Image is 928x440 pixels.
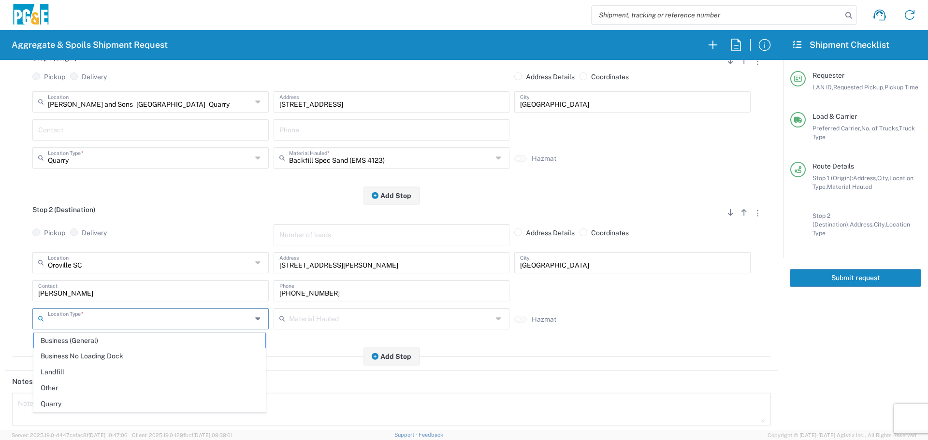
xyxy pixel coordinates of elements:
[132,432,232,438] span: Client: 2025.19.0-129fbcf
[877,174,889,182] span: City,
[812,212,850,228] span: Stop 2 (Destination):
[34,397,265,412] span: Quarry
[580,72,629,81] label: Coordinates
[12,4,50,27] img: pge
[363,186,420,204] button: Add Stop
[394,432,419,438] a: Support
[874,221,886,228] span: City,
[592,6,842,24] input: Shipment, tracking or reference number
[853,174,877,182] span: Address,
[34,333,265,348] span: Business (General)
[812,113,857,120] span: Load & Carrier
[812,71,844,79] span: Requester
[768,431,916,440] span: Copyright © [DATE]-[DATE] Agistix Inc., All Rights Reserved
[790,269,921,287] button: Submit request
[34,365,265,380] span: Landfill
[812,125,861,132] span: Preferred Carrier,
[812,84,833,91] span: LAN ID,
[827,183,872,190] span: Material Hauled
[34,381,265,396] span: Other
[419,432,443,438] a: Feedback
[514,228,575,237] label: Address Details
[514,72,575,81] label: Address Details
[861,125,899,132] span: No. of Trucks,
[532,315,556,324] label: Hazmat
[88,432,128,438] span: [DATE] 10:47:06
[34,349,265,364] span: Business No Loading Dock
[363,347,420,365] button: Add Stop
[193,432,232,438] span: [DATE] 09:39:01
[792,39,889,51] h2: Shipment Checklist
[12,432,128,438] span: Server: 2025.19.0-d447cefac8f
[12,377,33,386] h2: Notes
[812,174,853,182] span: Stop 1 (Origin):
[532,154,556,163] label: Hazmat
[812,162,854,170] span: Route Details
[580,228,629,237] label: Coordinates
[833,84,884,91] span: Requested Pickup,
[884,84,918,91] span: Pickup Time
[12,39,168,51] h2: Aggregate & Spoils Shipment Request
[32,206,95,213] span: Stop 2 (Destination)
[850,221,874,228] span: Address,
